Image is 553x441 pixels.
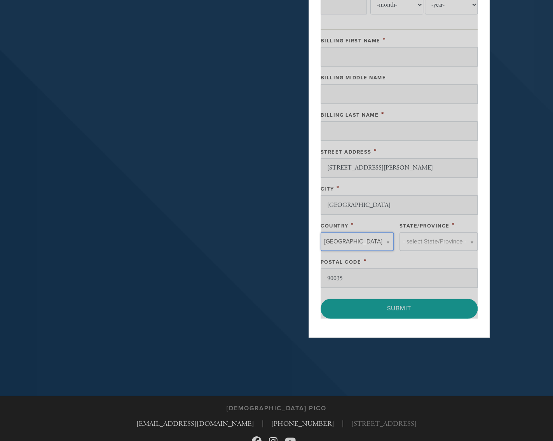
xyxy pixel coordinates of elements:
span: [STREET_ADDRESS] [351,418,417,429]
a: [PHONE_NUMBER] [271,419,334,428]
h3: [DEMOGRAPHIC_DATA] Pico [227,405,326,412]
span: | [342,418,344,429]
a: [EMAIL_ADDRESS][DOMAIN_NAME] [136,419,254,428]
span: | [262,418,263,429]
